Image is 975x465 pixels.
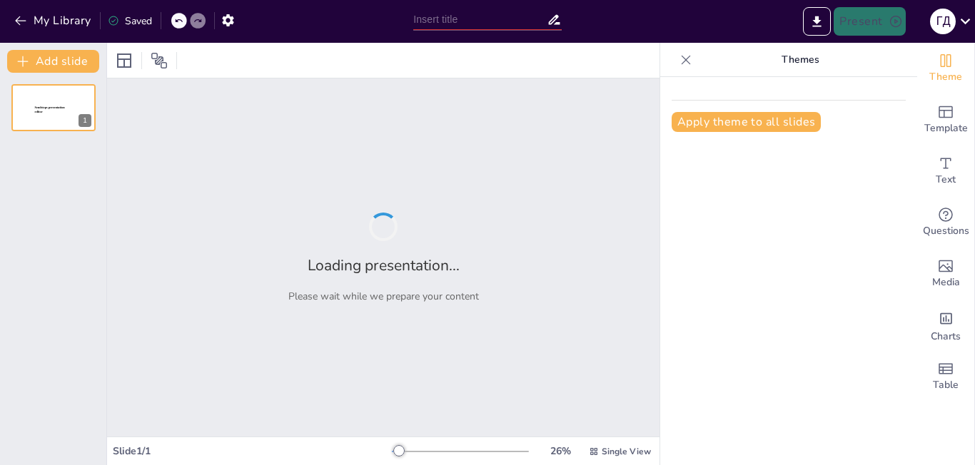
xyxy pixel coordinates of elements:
span: Single View [602,446,651,457]
div: 26 % [543,444,577,458]
div: Add ready made slides [917,94,974,145]
span: Media [932,275,960,290]
p: Please wait while we prepare your content [288,290,479,303]
button: My Library [11,9,97,32]
div: Add images, graphics, shapes or video [917,248,974,300]
button: Add slide [7,50,99,73]
div: Slide 1 / 1 [113,444,392,458]
span: Position [151,52,168,69]
div: Г Д [930,9,956,34]
div: Change the overall theme [917,43,974,94]
div: 1 [11,84,96,131]
div: Add text boxes [917,145,974,197]
button: Export to PowerPoint [803,7,831,36]
span: Text [936,172,956,188]
span: Questions [923,223,969,239]
span: Sendsteps presentation editor [35,106,65,114]
span: Table [933,377,959,393]
span: Template [924,121,968,136]
p: Themes [697,43,903,77]
div: 1 [79,114,91,127]
button: Apply theme to all slides [672,112,821,132]
div: Get real-time input from your audience [917,197,974,248]
div: Add a table [917,351,974,402]
input: Insert title [413,9,547,30]
span: Theme [929,69,962,85]
div: Add charts and graphs [917,300,974,351]
button: Present [834,7,905,36]
h2: Loading presentation... [308,255,460,275]
button: Г Д [930,7,956,36]
div: Layout [113,49,136,72]
div: Saved [108,14,152,28]
span: Charts [931,329,961,344]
